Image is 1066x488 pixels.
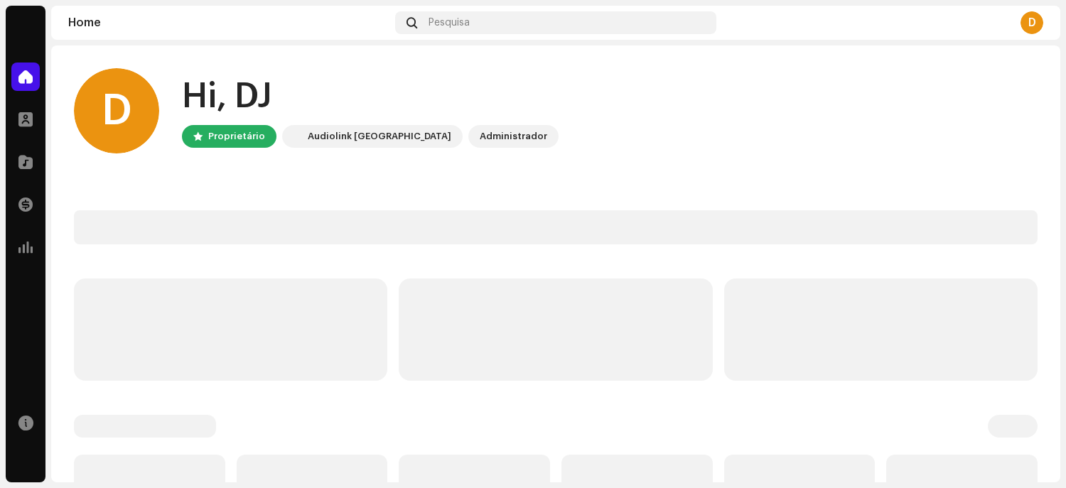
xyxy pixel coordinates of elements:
[68,17,389,28] div: Home
[285,128,302,145] img: 730b9dfe-18b5-4111-b483-f30b0c182d82
[480,128,547,145] div: Administrador
[74,68,159,153] div: D
[182,74,559,119] div: Hi, DJ
[208,128,265,145] div: Proprietário
[1021,11,1043,34] div: D
[308,128,451,145] div: Audiolink [GEOGRAPHIC_DATA]
[429,17,470,28] span: Pesquisa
